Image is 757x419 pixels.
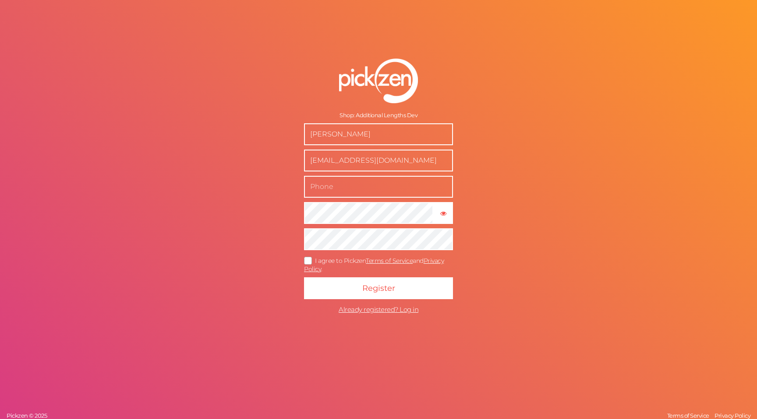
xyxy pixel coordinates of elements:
a: Privacy Policy [712,412,753,419]
input: Name [304,123,453,145]
a: Privacy Policy [304,257,444,273]
span: I agree to Pickzen and . [304,257,444,273]
a: Pickzen © 2025 [4,412,49,419]
a: Terms of Service [366,257,413,265]
div: Shop: Additional Lengths Dev [304,112,453,119]
a: Terms of Service [665,412,711,419]
span: Already registered? Log in [339,305,418,314]
button: Register [304,277,453,299]
span: Terms of Service [667,412,709,419]
span: Privacy Policy [715,412,750,419]
input: Phone [304,176,453,198]
span: Register [362,283,395,293]
input: Business e-mail [304,150,453,171]
img: pz-logo-white.png [339,59,418,103]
